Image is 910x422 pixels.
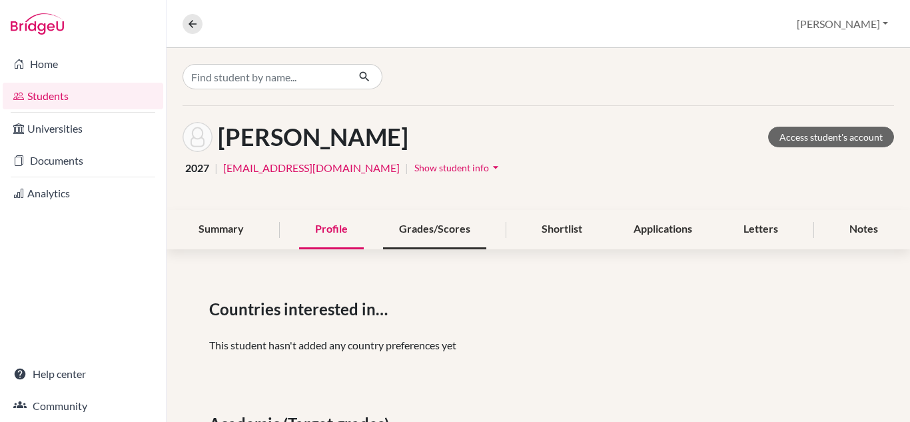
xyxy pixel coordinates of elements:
[618,210,708,249] div: Applications
[183,122,213,152] img: Gabriel Alejandrino's avatar
[727,210,794,249] div: Letters
[209,337,867,353] p: This student hasn't added any country preferences yet
[3,393,163,419] a: Community
[183,210,260,249] div: Summary
[223,160,400,176] a: [EMAIL_ADDRESS][DOMAIN_NAME]
[791,11,894,37] button: [PERSON_NAME]
[183,64,348,89] input: Find student by name...
[489,161,502,174] i: arrow_drop_down
[833,210,894,249] div: Notes
[209,297,393,321] span: Countries interested in…
[185,160,209,176] span: 2027
[11,13,64,35] img: Bridge-U
[768,127,894,147] a: Access student's account
[526,210,598,249] div: Shortlist
[383,210,486,249] div: Grades/Scores
[405,160,408,176] span: |
[215,160,218,176] span: |
[3,115,163,142] a: Universities
[3,361,163,387] a: Help center
[414,157,503,178] button: Show student infoarrow_drop_down
[3,147,163,174] a: Documents
[218,123,408,151] h1: [PERSON_NAME]
[3,83,163,109] a: Students
[414,162,489,173] span: Show student info
[299,210,364,249] div: Profile
[3,180,163,207] a: Analytics
[3,51,163,77] a: Home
